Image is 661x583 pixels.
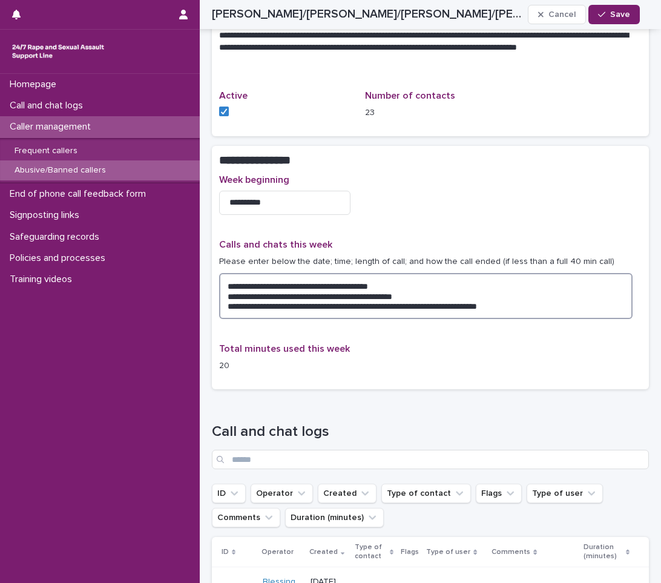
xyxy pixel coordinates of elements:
p: Operator [261,545,294,559]
p: 23 [365,107,496,119]
button: Type of contact [381,484,471,503]
p: Comments [492,545,530,559]
img: rhQMoQhaT3yELyF149Cw [10,39,107,64]
button: Operator [251,484,313,503]
p: Homepage [5,79,66,90]
input: Search [212,450,649,469]
p: Training videos [5,274,82,285]
p: Please enter below the date; time; length of call; and how the call ended (if less than a full 40... [219,255,642,268]
p: Type of contact [355,541,387,563]
span: Cancel [548,10,576,19]
p: Type of user [426,545,470,559]
p: Created [309,545,338,559]
button: Created [318,484,377,503]
p: Duration (minutes) [584,541,623,563]
button: Comments [212,508,280,527]
span: Save [610,10,630,19]
button: Save [588,5,640,24]
span: Total minutes used this week [219,344,350,354]
span: Calls and chats this week [219,240,332,249]
p: Call and chat logs [5,100,93,111]
p: Flags [401,545,419,559]
p: Abusive/Banned callers [5,165,116,176]
button: Duration (minutes) [285,508,384,527]
p: End of phone call feedback form [5,188,156,200]
button: Cancel [528,5,586,24]
p: Safeguarding records [5,231,109,243]
p: 20 [219,360,350,372]
span: Week beginning [219,175,289,185]
p: Policies and processes [5,252,115,264]
span: Active [219,91,248,100]
h1: Call and chat logs [212,423,649,441]
button: ID [212,484,246,503]
p: ID [222,545,229,559]
button: Type of user [527,484,603,503]
h2: [PERSON_NAME]/[PERSON_NAME]/[PERSON_NAME]/[PERSON_NAME]/[PERSON_NAME]/ [PERSON_NAME]/ [PERSON_NAME] [212,7,523,21]
p: Frequent callers [5,146,87,156]
button: Flags [476,484,522,503]
span: Number of contacts [365,91,455,100]
p: Signposting links [5,209,89,221]
p: Caller management [5,121,100,133]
